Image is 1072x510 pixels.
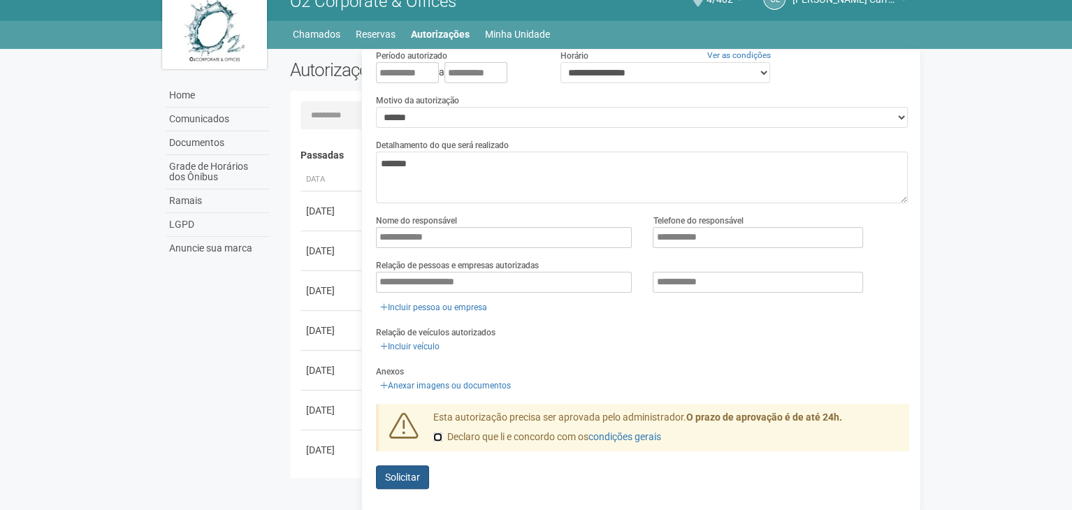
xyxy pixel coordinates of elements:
a: Anuncie sua marca [166,237,269,260]
a: LGPD [166,213,269,237]
a: Incluir veículo [376,339,444,354]
div: [DATE] [306,403,358,417]
span: Solicitar [385,472,420,483]
a: Ramais [166,189,269,213]
a: Autorizações [411,24,470,44]
label: Detalhamento do que será realizado [376,139,509,152]
div: [DATE] [306,204,358,218]
div: a [376,62,539,83]
label: Declaro que li e concordo com os [433,430,661,444]
label: Relação de veículos autorizados [376,326,495,339]
label: Relação de pessoas e empresas autorizadas [376,259,539,272]
a: Chamados [293,24,340,44]
a: Incluir pessoa ou empresa [376,300,491,315]
div: [DATE] [306,443,358,457]
a: condições gerais [588,431,661,442]
h2: Autorizações [290,59,589,80]
a: Comunicados [166,108,269,131]
a: Documentos [166,131,269,155]
div: [DATE] [306,284,358,298]
a: Home [166,84,269,108]
a: Grade de Horários dos Ônibus [166,155,269,189]
h4: Passadas [300,150,899,161]
div: [DATE] [306,363,358,377]
button: Solicitar [376,465,429,489]
a: Reservas [356,24,396,44]
a: Anexar imagens ou documentos [376,378,515,393]
input: Declaro que li e concordo com oscondições gerais [433,432,442,442]
label: Horário [560,50,588,62]
label: Motivo da autorização [376,94,459,107]
label: Período autorizado [376,50,447,62]
label: Telefone do responsável [653,214,743,227]
label: Anexos [376,365,404,378]
a: Minha Unidade [485,24,550,44]
div: [DATE] [306,323,358,337]
div: [DATE] [306,244,358,258]
label: Nome do responsável [376,214,457,227]
div: Esta autorização precisa ser aprovada pelo administrador. [423,411,909,451]
a: Ver as condições [707,50,771,60]
th: Data [300,168,363,191]
strong: O prazo de aprovação é de até 24h. [686,411,842,423]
